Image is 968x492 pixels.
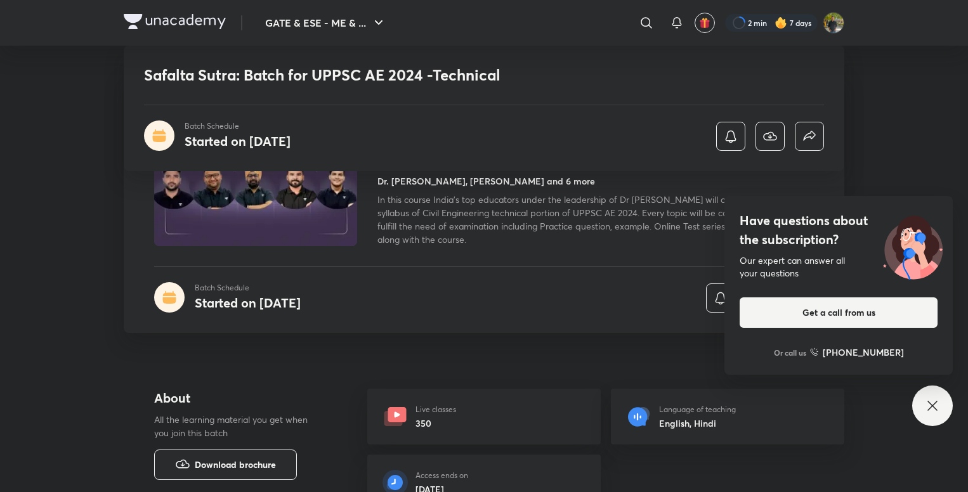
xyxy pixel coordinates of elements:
[154,389,327,408] h4: About
[195,294,301,311] h4: Started on [DATE]
[659,417,736,430] h6: English, Hindi
[185,120,291,132] p: Batch Schedule
[873,211,953,280] img: ttu_illustration_new.svg
[823,346,904,359] h6: [PHONE_NUMBER]
[774,347,806,358] p: Or call us
[415,404,456,415] p: Live classes
[154,450,297,480] button: Download brochure
[154,413,318,439] p: All the learning material you get when you join this batch
[415,417,456,430] h6: 350
[810,346,904,359] a: [PHONE_NUMBER]
[195,282,301,294] p: Batch Schedule
[258,10,394,36] button: GATE & ESE - ME & ...
[377,174,595,188] h4: Dr. [PERSON_NAME], [PERSON_NAME] and 6 more
[124,14,226,29] img: Company Logo
[740,254,938,280] div: Our expert can answer all your questions
[823,12,844,34] img: shubham rawat
[377,193,811,245] span: In this course India's top educators under the leadership of Dr [PERSON_NAME] will cover the enti...
[659,404,736,415] p: Language of teaching
[775,16,787,29] img: streak
[195,458,276,472] span: Download brochure
[124,14,226,32] a: Company Logo
[695,13,715,33] button: avatar
[699,17,710,29] img: avatar
[415,470,468,481] p: Access ends on
[185,133,291,150] h4: Started on [DATE]
[740,297,938,328] button: Get a call from us
[740,211,938,249] h4: Have questions about the subscription?
[152,131,359,247] img: Thumbnail
[144,66,641,84] h1: Safalta Sutra: Batch for UPPSC AE 2024 -Technical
